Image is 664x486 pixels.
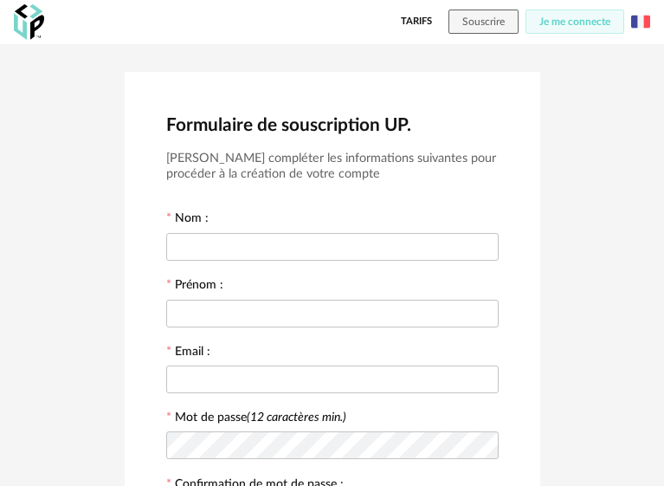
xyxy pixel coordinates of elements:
img: fr [631,12,650,31]
span: Souscrire [462,16,505,27]
a: Tarifs [401,10,432,34]
h2: Formulaire de souscription UP. [166,113,499,137]
h3: [PERSON_NAME] compléter les informations suivantes pour procéder à la création de votre compte [166,151,499,183]
label: Prénom : [166,279,223,295]
label: Email : [166,346,210,361]
button: Je me connecte [525,10,624,34]
label: Nom : [166,212,209,228]
i: (12 caractères min.) [247,411,346,424]
span: Je me connecte [539,16,610,27]
button: Souscrire [448,10,519,34]
label: Mot de passe [175,411,346,424]
img: OXP [14,4,44,40]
